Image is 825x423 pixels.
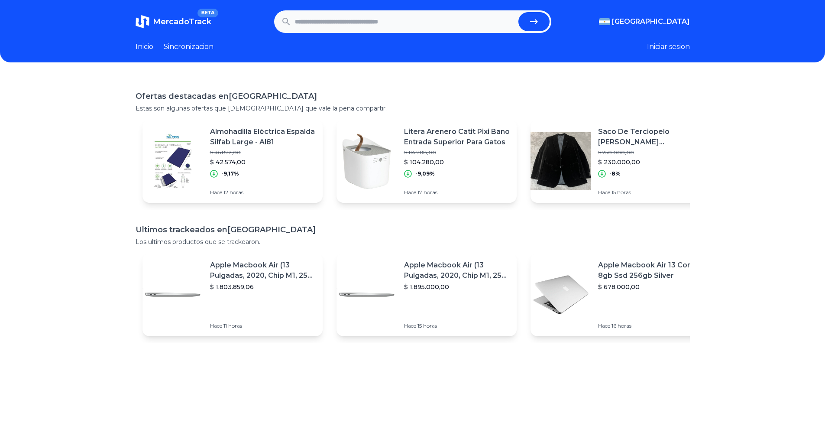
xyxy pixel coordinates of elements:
[531,264,591,325] img: Featured image
[142,253,323,336] a: Featured imageApple Macbook Air (13 Pulgadas, 2020, Chip M1, 256 Gb De Ssd, 8 Gb De Ram) - Plata$...
[153,17,211,26] span: MercadoTrack
[210,322,316,329] p: Hace 11 horas
[599,18,610,25] img: Argentina
[404,127,510,147] p: Litera Arenero Catit Pixi Baño Entrada Superior Para Gatos
[142,131,203,192] img: Featured image
[404,322,510,329] p: Hace 15 horas
[647,42,690,52] button: Iniciar sesion
[210,127,316,147] p: Almohadilla Eléctrica Espalda Silfab Large - Al81
[598,260,704,281] p: Apple Macbook Air 13 Core I5 8gb Ssd 256gb Silver
[404,283,510,291] p: $ 1.895.000,00
[598,127,704,147] p: Saco De Terciopelo [PERSON_NAME] [GEOGRAPHIC_DATA] Hombre
[404,149,510,156] p: $ 114.708,00
[210,260,316,281] p: Apple Macbook Air (13 Pulgadas, 2020, Chip M1, 256 Gb De Ssd, 8 Gb De Ram) - Plata
[136,90,690,102] h1: Ofertas destacadas en [GEOGRAPHIC_DATA]
[136,42,153,52] a: Inicio
[210,149,316,156] p: $ 46.872,00
[136,15,211,29] a: MercadoTrackBETA
[142,120,323,203] a: Featured imageAlmohadilla Eléctrica Espalda Silfab Large - Al81$ 46.872,00$ 42.574,00-9,17%Hace 1...
[598,149,704,156] p: $ 250.000,00
[136,15,149,29] img: MercadoTrack
[336,131,397,192] img: Featured image
[598,158,704,166] p: $ 230.000,00
[210,158,316,166] p: $ 42.574,00
[598,283,704,291] p: $ 678.000,00
[136,238,690,246] p: Los ultimos productos que se trackearon.
[415,170,435,177] p: -9,09%
[142,264,203,325] img: Featured image
[336,253,517,336] a: Featured imageApple Macbook Air (13 Pulgadas, 2020, Chip M1, 256 Gb De Ssd, 8 Gb De Ram) - Plata$...
[336,264,397,325] img: Featured image
[609,170,621,177] p: -8%
[210,189,316,196] p: Hace 12 horas
[197,9,218,17] span: BETA
[404,260,510,281] p: Apple Macbook Air (13 Pulgadas, 2020, Chip M1, 256 Gb De Ssd, 8 Gb De Ram) - Plata
[404,158,510,166] p: $ 104.280,00
[136,224,690,236] h1: Ultimos trackeados en [GEOGRAPHIC_DATA]
[531,120,711,203] a: Featured imageSaco De Terciopelo [PERSON_NAME] [GEOGRAPHIC_DATA] Hombre$ 250.000,00$ 230.000,00-8...
[612,16,690,27] span: [GEOGRAPHIC_DATA]
[336,120,517,203] a: Featured imageLitera Arenero Catit Pixi Baño Entrada Superior Para Gatos$ 114.708,00$ 104.280,00-...
[221,170,239,177] p: -9,17%
[210,283,316,291] p: $ 1.803.859,06
[598,189,704,196] p: Hace 15 horas
[598,322,704,329] p: Hace 16 horas
[164,42,214,52] a: Sincronizacion
[404,189,510,196] p: Hace 17 horas
[531,253,711,336] a: Featured imageApple Macbook Air 13 Core I5 8gb Ssd 256gb Silver$ 678.000,00Hace 16 horas
[531,131,591,192] img: Featured image
[136,104,690,113] p: Estas son algunas ofertas que [DEMOGRAPHIC_DATA] que vale la pena compartir.
[599,16,690,27] button: [GEOGRAPHIC_DATA]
